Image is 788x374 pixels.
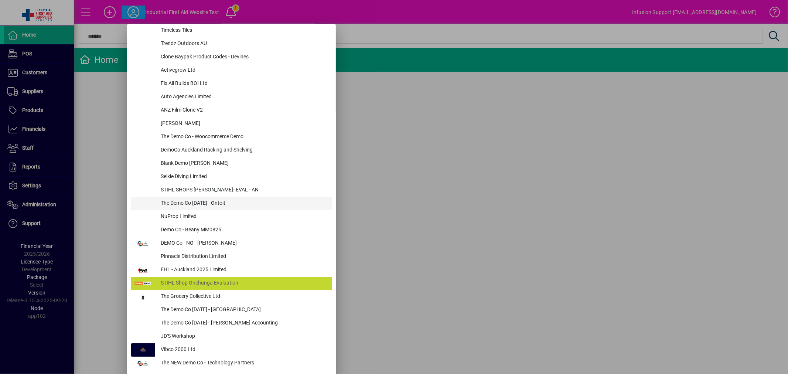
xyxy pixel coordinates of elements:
[131,64,332,77] button: Activegrow Ltd
[131,77,332,91] button: Fix All Builds BOI Ltd
[131,330,332,343] button: JD'S Workshop
[131,197,332,210] button: The Demo Co [DATE] - Ontoit
[155,91,332,104] div: Auto Agencies Limited
[131,91,332,104] button: Auto Agencies Limited
[155,64,332,77] div: Activegrow Ltd
[155,263,332,277] div: EHL - Auckland 2025 Limited
[131,263,332,277] button: EHL - Auckland 2025 Limited
[131,357,332,370] button: The NEW Demo Co - Technology Partners
[155,37,332,51] div: Trendz Outdoors AU
[131,130,332,144] button: The Demo Co - Woocommerce Demo
[155,157,332,170] div: Blank Demo [PERSON_NAME]
[131,343,332,357] button: Vibco 2000 Ltd
[131,224,332,237] button: Demo Co - Beany MM0825
[155,357,332,370] div: The NEW Demo Co - Technology Partners
[155,51,332,64] div: Clone Baypak Product Codes - Devines
[155,277,332,290] div: STIHL Shop Onehunga Evaluation
[131,37,332,51] button: Trendz Outdoors AU
[155,343,332,357] div: Vibco 2000 Ltd
[155,77,332,91] div: Fix All Builds BOI Ltd
[131,303,332,317] button: The Demo Co [DATE] - [GEOGRAPHIC_DATA]
[131,317,332,330] button: The Demo Co [DATE] - [PERSON_NAME] Accounting
[131,250,332,263] button: Pinnacle Distribution Limited
[131,170,332,184] button: Selkie Diving Limited
[155,197,332,210] div: The Demo Co [DATE] - Ontoit
[155,104,332,117] div: ANZ Film Clone V2
[131,237,332,250] button: DEMO Co - NO - [PERSON_NAME]
[131,184,332,197] button: STIHL SHOPS [PERSON_NAME]- EVAL - AN
[131,144,332,157] button: DemoCo Auckland Racking and Shelving
[131,51,332,64] button: Clone Baypak Product Codes - Devines
[155,170,332,184] div: Selkie Diving Limited
[155,303,332,317] div: The Demo Co [DATE] - [GEOGRAPHIC_DATA]
[131,157,332,170] button: Blank Demo [PERSON_NAME]
[131,210,332,224] button: NuProp Limited
[155,210,332,224] div: NuProp Limited
[155,237,332,250] div: DEMO Co - NO - [PERSON_NAME]
[131,290,332,303] button: The Grocery Collective Ltd
[131,117,332,130] button: [PERSON_NAME]
[155,250,332,263] div: Pinnacle Distribution Limited
[155,224,332,237] div: Demo Co - Beany MM0825
[155,184,332,197] div: STIHL SHOPS [PERSON_NAME]- EVAL - AN
[155,24,332,37] div: Timeless Tiles
[155,330,332,343] div: JD'S Workshop
[155,144,332,157] div: DemoCo Auckland Racking and Shelving
[131,24,332,37] button: Timeless Tiles
[155,290,332,303] div: The Grocery Collective Ltd
[155,317,332,330] div: The Demo Co [DATE] - [PERSON_NAME] Accounting
[155,130,332,144] div: The Demo Co - Woocommerce Demo
[155,117,332,130] div: [PERSON_NAME]
[131,277,332,290] button: STIHL Shop Onehunga Evaluation
[131,104,332,117] button: ANZ Film Clone V2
